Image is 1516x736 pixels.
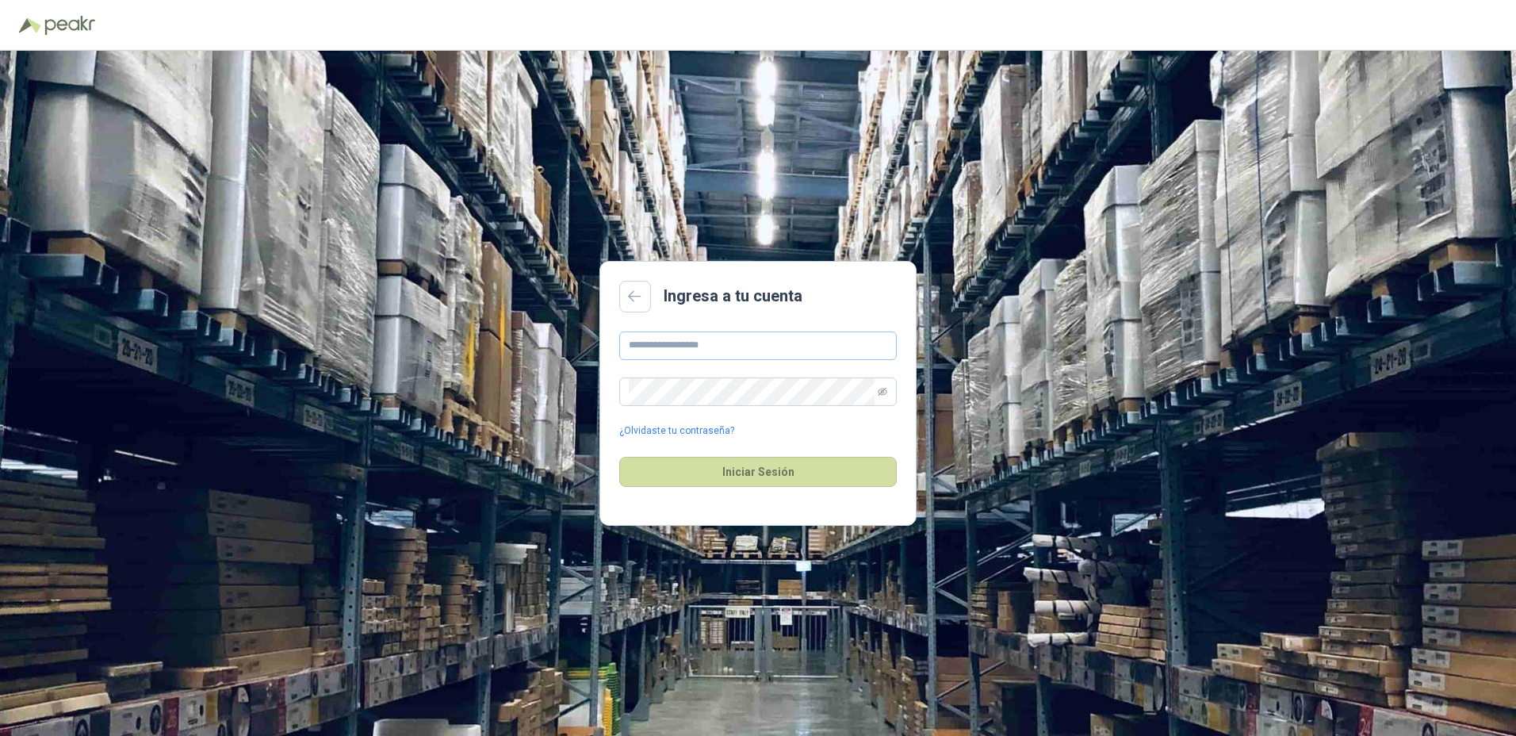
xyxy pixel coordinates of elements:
h2: Ingresa a tu cuenta [664,284,802,309]
a: ¿Olvidaste tu contraseña? [619,424,734,439]
img: Logo [19,17,41,33]
img: Peakr [44,16,95,35]
span: eye-invisible [878,387,887,397]
button: Iniciar Sesión [619,457,897,487]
